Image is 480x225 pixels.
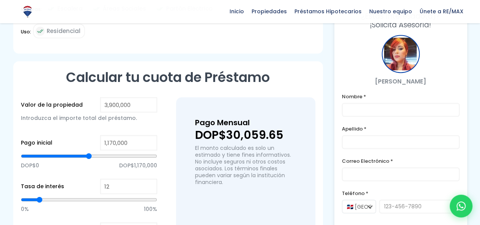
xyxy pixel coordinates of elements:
span: 100% [144,203,157,215]
span: Préstamos Hipotecarios [291,6,365,17]
label: Tasa de interés [21,182,64,191]
span: Inicio [226,6,248,17]
h2: Calcular tu cuota de Préstamo [21,69,315,86]
img: check icon [36,27,45,36]
img: Logo de REMAX [21,5,34,18]
label: Valor de la propiedad [21,100,83,110]
span: Introduzca el importe total del préstamo. [21,114,137,122]
p: El monto calculado es solo un estimado y tiene fines informativos. No incluye seguros ni otros co... [195,145,296,186]
span: DOP$0 [21,160,39,171]
input: 123-456-7890 [379,200,460,213]
label: Correo Electrónico * [342,156,460,166]
span: DOP$1,170,000 [119,160,157,171]
span: Propiedades [248,6,291,17]
label: Teléfono * [342,189,460,198]
label: Apellido * [342,124,460,134]
p: DOP$30,059.65 [195,129,296,141]
input: RD$ [100,135,157,150]
span: 0% [21,203,29,215]
p: [PERSON_NAME] [342,77,460,86]
input: RD$ [100,97,157,112]
div: Maricela Dominguez [382,35,420,73]
label: Nombre * [342,92,460,101]
span: Uso: [21,27,31,42]
h3: Pago Mensual [195,116,296,129]
span: Únete a RE/MAX [416,6,467,17]
input: % [100,179,157,194]
span: Nuestro equipo [365,6,416,17]
span: Residencial [47,26,80,36]
label: Pago inicial [21,138,52,148]
h3: ¡Solicita Asesoría! [342,12,460,29]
